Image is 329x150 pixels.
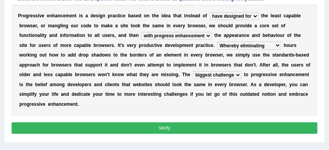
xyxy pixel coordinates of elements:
b: d [138,13,141,18]
b: s [111,43,114,48]
b: n [72,13,75,18]
b: r [132,43,134,48]
b: f [290,33,292,38]
b: f [64,33,66,38]
b: o [281,23,284,28]
b: a [177,13,180,18]
b: f [19,33,21,38]
b: d [146,43,149,48]
b: e [299,33,301,38]
b: d [230,23,233,28]
b: n [168,23,170,28]
b: e [267,23,270,28]
b: s [188,13,191,18]
b: m [48,23,52,28]
b: t [261,13,263,18]
b: a [195,13,197,18]
b: e [89,23,92,28]
b: e [44,43,47,48]
b: k [138,23,140,28]
b: o [262,23,265,28]
b: i [276,33,277,38]
b: a [224,33,226,38]
b: a [292,13,294,18]
b: n [186,13,188,18]
b: a [105,23,108,28]
b: ' [121,43,122,48]
b: m [157,23,162,28]
b: p [139,43,142,48]
b: r [46,43,48,48]
b: c [115,13,118,18]
b: f [30,43,31,48]
b: n [83,33,85,38]
b: d [91,13,93,18]
b: a [235,33,237,38]
b: t [119,43,121,48]
b: e [265,33,268,38]
b: e [47,13,50,18]
b: r [21,13,23,18]
b: s [19,43,22,48]
b: e [232,33,235,38]
b: l [98,33,100,38]
b: i [245,23,246,28]
b: e [298,13,301,18]
b: l [271,13,272,18]
b: e [126,23,128,28]
b: i [60,33,61,38]
b: r [181,23,183,28]
b: p [226,33,229,38]
b: i [61,23,62,28]
b: c [74,43,77,48]
b: b [294,13,297,18]
b: t [77,33,78,38]
b: n [103,13,105,18]
b: i [98,13,100,18]
b: r [96,43,98,48]
b: u [74,23,76,28]
b: m [101,23,105,28]
b: u [102,33,105,38]
b: f [206,13,207,18]
b: v [170,43,173,48]
b: e [130,43,132,48]
b: d [247,23,250,28]
b: n [255,33,257,38]
b: i [79,13,80,18]
b: e [136,13,139,18]
b: t [154,43,156,48]
b: a [86,13,88,18]
b: e [25,43,27,48]
b: s [272,23,275,28]
b: s [120,23,123,28]
b: c [260,23,262,28]
b: l [131,23,132,28]
b: t [75,13,76,18]
b: e [275,23,277,28]
b: r [283,33,285,38]
b: t [29,33,30,38]
b: e [160,43,162,48]
b: r [191,23,192,28]
b: d [257,33,260,38]
b: e [201,23,204,28]
b: t [214,33,216,38]
b: a [49,33,52,38]
b: n [63,23,66,28]
b: o [203,13,206,18]
b: s [152,23,155,28]
b: l [40,33,41,38]
b: g [100,13,103,18]
b: t [88,33,89,38]
b: p [79,43,82,48]
b: p [289,13,292,18]
b: o [143,43,146,48]
b: t [152,13,154,18]
b: i [156,43,157,48]
b: n [136,33,138,38]
b: v [39,13,42,18]
b: h [216,33,219,38]
b: t [180,13,182,18]
b: a [168,13,171,18]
